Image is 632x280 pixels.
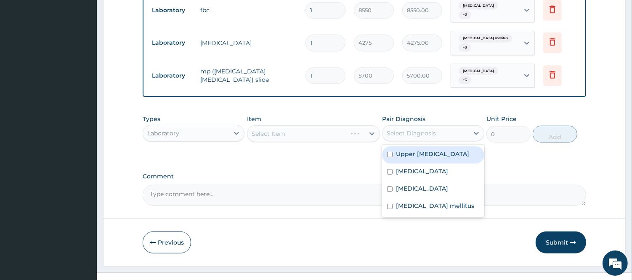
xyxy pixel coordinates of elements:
span: We're online! [49,85,116,170]
textarea: Type your message and hit 'Enter' [4,188,160,218]
button: Add [533,126,577,143]
span: + 3 [459,43,471,52]
span: [MEDICAL_DATA] [459,2,498,10]
span: [MEDICAL_DATA] [459,67,498,75]
div: Minimize live chat window [138,4,158,24]
label: Pair Diagnosis [382,115,425,123]
label: Types [143,116,160,123]
td: Laboratory [148,68,196,83]
td: fbc [196,2,301,19]
div: Chat with us now [44,47,141,58]
td: mp ([MEDICAL_DATA] [MEDICAL_DATA]) slide [196,63,301,88]
label: [MEDICAL_DATA] [396,167,448,175]
button: Previous [143,232,191,253]
div: Select Diagnosis [387,129,436,137]
div: Laboratory [147,129,179,137]
label: Unit Price [486,115,517,123]
td: Laboratory [148,35,196,51]
label: Comment [143,173,586,180]
span: + 3 [459,11,471,19]
label: Upper [MEDICAL_DATA] [396,150,469,158]
img: d_794563401_company_1708531726252_794563401 [16,42,34,63]
button: Submit [536,232,586,253]
label: [MEDICAL_DATA] [396,184,448,193]
span: [MEDICAL_DATA] mellitus [459,34,512,43]
label: Item [247,115,261,123]
span: + 3 [459,76,471,84]
td: Laboratory [148,3,196,18]
label: [MEDICAL_DATA] mellitus [396,202,474,210]
td: [MEDICAL_DATA] [196,35,301,51]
